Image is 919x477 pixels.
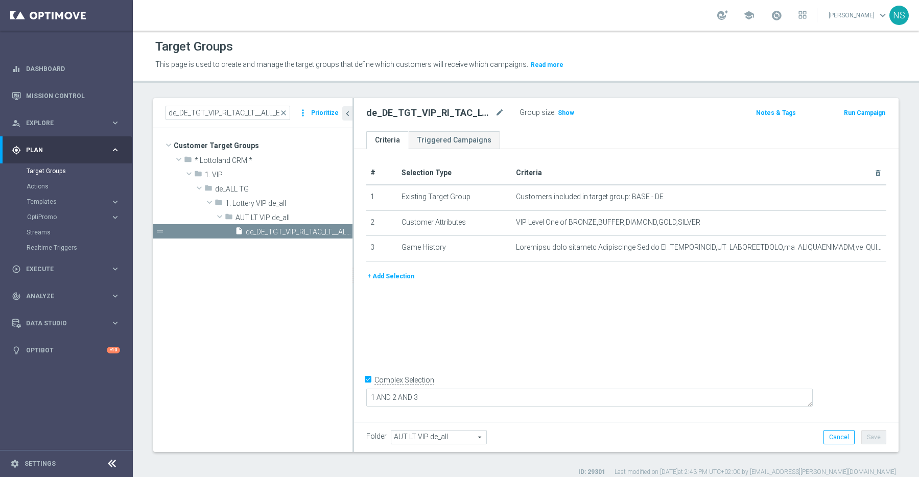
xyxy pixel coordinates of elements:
[366,432,387,441] label: Folder
[26,120,110,126] span: Explore
[235,227,243,238] i: insert_drive_file
[27,214,110,220] div: OptiPromo
[110,318,120,328] i: keyboard_arrow_right
[12,337,120,364] div: Optibot
[554,108,556,117] label: :
[225,199,352,208] span: 1. Lottery VIP de_all
[246,228,352,236] span: de_DE_TGT_VIP_RI_TAC_LT__ALL_EUR10_300DAYS
[174,138,352,153] span: Customer Target Groups
[12,146,21,155] i: gps_fixed
[110,197,120,207] i: keyboard_arrow_right
[743,10,755,21] span: school
[397,185,512,210] td: Existing Target Group
[755,107,797,118] button: Notes & Tags
[516,243,882,252] span: Loremipsu dolo sitametc AdipiscInge Sed do EI_TEMPORINCID,UT_LABOREETDOLO,ma_ALIQUAENIMADM,ve_QUI...
[11,119,121,127] div: person_search Explore keyboard_arrow_right
[397,161,512,185] th: Selection Type
[516,193,664,201] span: Customers included in target group: BASE - DE
[843,107,886,118] button: Run Campaign
[828,8,889,23] a: [PERSON_NAME]keyboard_arrow_down
[12,265,21,274] i: play_circle_outline
[195,156,352,165] span: * Lottoland CRM *
[27,198,121,206] button: Templates keyboard_arrow_right
[225,212,233,224] i: folder
[110,291,120,301] i: keyboard_arrow_right
[194,170,202,181] i: folder
[366,236,397,261] td: 3
[397,210,512,236] td: Customer Attributes
[110,212,120,222] i: keyboard_arrow_right
[27,182,106,190] a: Actions
[12,118,110,128] div: Explore
[12,265,110,274] div: Execute
[279,109,288,117] span: close
[11,65,121,73] button: equalizer Dashboard
[310,106,340,120] button: Prioritize
[889,6,909,25] div: NS
[11,292,121,300] button: track_changes Analyze keyboard_arrow_right
[12,55,120,82] div: Dashboard
[11,346,121,354] button: lightbulb Optibot +10
[110,264,120,274] i: keyboard_arrow_right
[184,155,192,167] i: folder
[11,92,121,100] button: Mission Control
[409,131,500,149] a: Triggered Campaigns
[27,244,106,252] a: Realtime Triggers
[11,319,121,327] button: Data Studio keyboard_arrow_right
[215,198,223,210] i: folder
[204,184,213,196] i: folder
[558,109,574,116] span: Show
[27,225,132,240] div: Streams
[615,468,896,476] label: Last modified on [DATE] at 2:43 PM UTC+02:00 by [EMAIL_ADDRESS][PERSON_NAME][DOMAIN_NAME]
[25,461,56,467] a: Settings
[877,10,888,21] span: keyboard_arrow_down
[26,266,110,272] span: Execute
[342,106,352,121] button: chevron_left
[27,179,132,194] div: Actions
[374,375,434,385] label: Complex Selection
[11,146,121,154] button: gps_fixed Plan keyboard_arrow_right
[397,236,512,261] td: Game History
[110,145,120,155] i: keyboard_arrow_right
[516,218,700,227] span: VIP Level One of BRONZE,BUFFER,DIAMOND,GOLD,SILVER
[26,147,110,153] span: Plan
[874,169,882,177] i: delete_forever
[155,60,528,68] span: This page is used to create and manage the target groups that define which customers will receive...
[366,107,493,119] h2: de_DE_TGT_VIP_RI_TAC_LT__ALL_EUR10_300DAYS
[155,39,233,54] h1: Target Groups
[366,185,397,210] td: 1
[107,347,120,353] div: +10
[205,171,352,179] span: 1. VIP
[26,82,120,109] a: Mission Control
[12,346,21,355] i: lightbulb
[12,118,21,128] i: person_search
[27,194,132,209] div: Templates
[530,59,564,70] button: Read more
[861,430,886,444] button: Save
[495,107,504,119] i: mode_edit
[823,430,855,444] button: Cancel
[12,64,21,74] i: equalizer
[215,185,352,194] span: de_ALL TG
[578,468,605,476] label: ID: 29301
[27,228,106,236] a: Streams
[26,337,107,364] a: Optibot
[27,209,132,225] div: OptiPromo
[12,292,21,301] i: track_changes
[11,265,121,273] button: play_circle_outline Execute keyboard_arrow_right
[27,213,121,221] button: OptiPromo keyboard_arrow_right
[12,292,110,301] div: Analyze
[27,167,106,175] a: Target Groups
[10,459,19,468] i: settings
[110,118,120,128] i: keyboard_arrow_right
[520,108,554,117] label: Group size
